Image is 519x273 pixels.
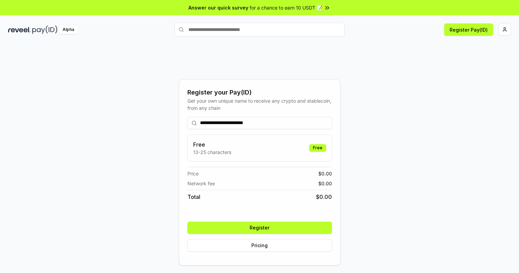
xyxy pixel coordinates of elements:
[188,4,248,11] span: Answer our quick survey
[8,25,31,34] img: reveel_dark
[187,97,332,112] div: Get your own unique name to receive any crypto and stablecoin, from any chain
[318,170,332,177] span: $ 0.00
[318,180,332,187] span: $ 0.00
[250,4,322,11] span: for a chance to earn 10 USDT 📝
[32,25,57,34] img: pay_id
[59,25,78,34] div: Alpha
[193,149,231,156] p: 13-25 characters
[187,239,332,252] button: Pricing
[309,144,326,152] div: Free
[187,193,200,201] span: Total
[193,140,231,149] h3: Free
[187,88,332,97] div: Register your Pay(ID)
[187,180,215,187] span: Network fee
[187,170,199,177] span: Price
[187,222,332,234] button: Register
[444,23,493,36] button: Register Pay(ID)
[316,193,332,201] span: $ 0.00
